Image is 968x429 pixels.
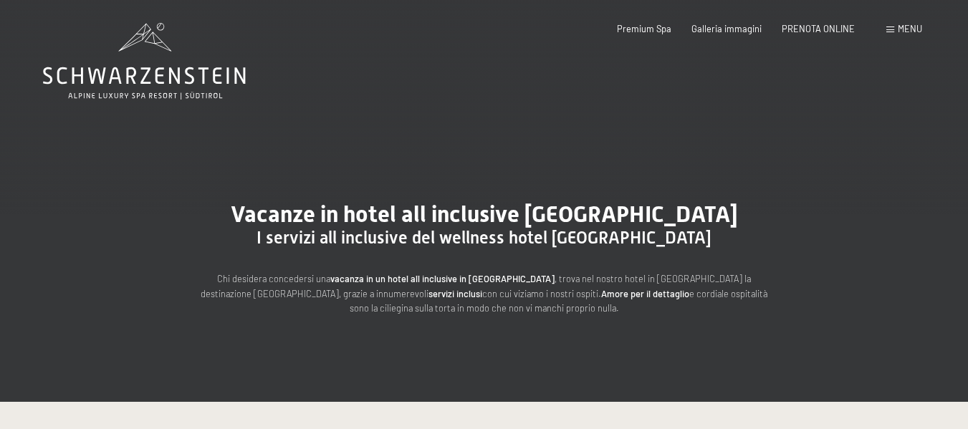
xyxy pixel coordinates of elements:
[898,23,922,34] span: Menu
[601,288,689,299] strong: Amore per il dettaglio
[691,23,762,34] a: Galleria immagini
[198,271,771,315] p: Chi desidera concedersi una , trova nel nostro hotel in [GEOGRAPHIC_DATA] la destinazione [GEOGRA...
[782,23,855,34] a: PRENOTA ONLINE
[428,288,482,299] strong: servizi inclusi
[617,23,671,34] a: Premium Spa
[231,201,738,228] span: Vacanze in hotel all inclusive [GEOGRAPHIC_DATA]
[257,228,711,248] span: I servizi all inclusive del wellness hotel [GEOGRAPHIC_DATA]
[330,273,555,284] strong: vacanza in un hotel all inclusive in [GEOGRAPHIC_DATA]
